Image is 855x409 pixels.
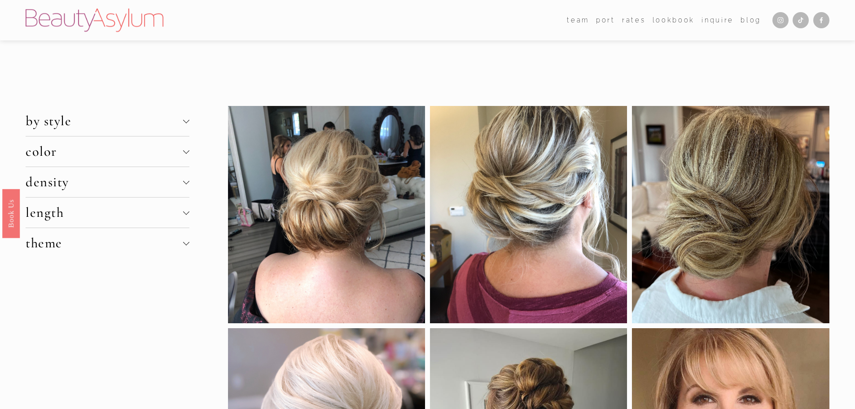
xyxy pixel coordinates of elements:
a: Facebook [813,12,829,28]
span: theme [26,235,183,251]
button: by style [26,106,189,136]
a: Inquire [702,13,734,26]
span: length [26,204,183,221]
a: port [596,13,615,26]
span: density [26,174,183,190]
span: team [567,14,589,26]
span: by style [26,113,183,129]
a: Book Us [2,189,20,237]
button: density [26,167,189,197]
a: Rates [622,13,645,26]
a: Instagram [772,12,789,28]
a: TikTok [793,12,809,28]
span: color [26,143,183,160]
button: length [26,198,189,228]
a: folder dropdown [567,13,589,26]
img: Beauty Asylum | Bridal Hair &amp; Makeup Charlotte &amp; Atlanta [26,9,163,32]
a: Blog [741,13,761,26]
button: theme [26,228,189,258]
a: Lookbook [653,13,695,26]
button: color [26,136,189,167]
